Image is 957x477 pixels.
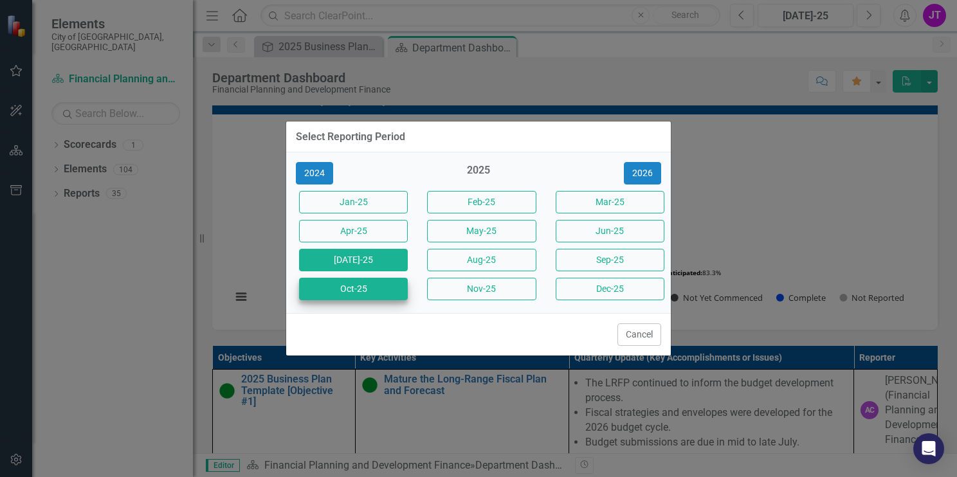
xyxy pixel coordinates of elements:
[556,191,664,213] button: Mar-25
[296,162,333,184] button: 2024
[299,191,408,213] button: Jan-25
[299,220,408,242] button: Apr-25
[296,131,405,143] div: Select Reporting Period
[617,323,661,346] button: Cancel
[427,191,536,213] button: Feb-25
[299,249,408,271] button: [DATE]-25
[427,220,536,242] button: May-25
[427,249,536,271] button: Aug-25
[556,278,664,300] button: Dec-25
[556,249,664,271] button: Sep-25
[427,278,536,300] button: Nov-25
[299,278,408,300] button: Oct-25
[624,162,661,184] button: 2026
[556,220,664,242] button: Jun-25
[913,433,944,464] div: Open Intercom Messenger
[424,163,533,184] div: 2025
